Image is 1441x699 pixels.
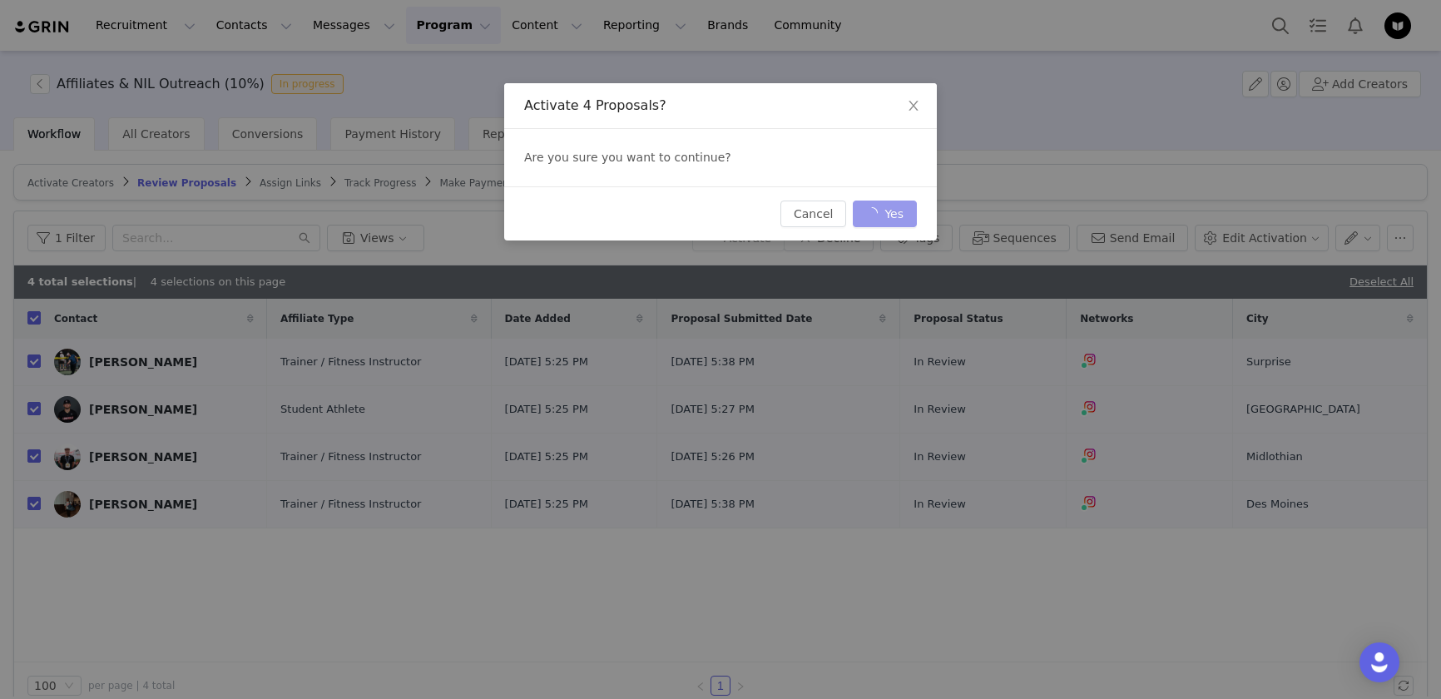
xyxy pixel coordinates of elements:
i: icon: close [907,99,920,112]
div: Activate 4 Proposals? [524,97,917,115]
button: Cancel [780,201,846,227]
button: Close [890,83,937,130]
div: Open Intercom Messenger [1359,642,1399,682]
div: Are you sure you want to continue? [504,129,937,186]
